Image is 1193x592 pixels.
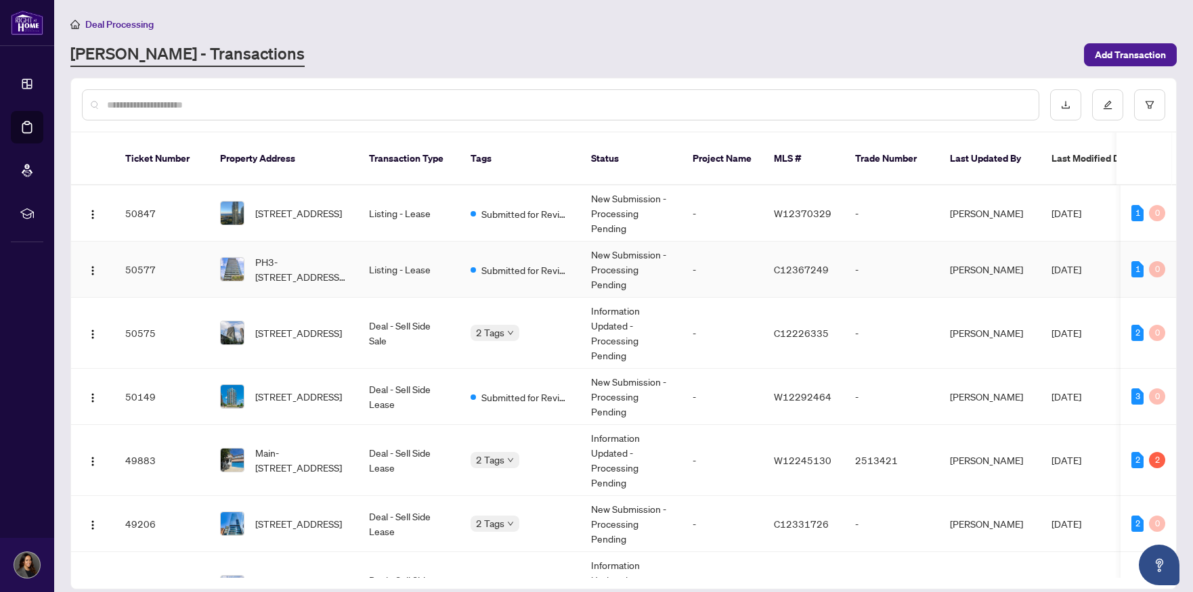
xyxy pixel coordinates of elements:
td: - [844,185,939,242]
span: Submitted for Review [481,390,569,405]
span: W12370329 [774,207,831,219]
td: Deal - Sell Side Lease [358,496,460,552]
img: Logo [87,265,98,276]
span: [STREET_ADDRESS] [255,389,342,404]
th: Last Modified Date [1041,133,1163,185]
td: [PERSON_NAME] [939,369,1041,425]
img: Logo [87,392,98,403]
td: Deal - Sell Side Lease [358,425,460,496]
span: 2 Tags [476,325,504,340]
td: 50149 [114,369,209,425]
th: Ticket Number [114,133,209,185]
img: thumbnail-img [221,321,244,344]
span: down [507,329,514,336]
td: 50847 [114,185,209,242]
span: [STREET_ADDRESS] [255,325,342,340]
td: 50575 [114,298,209,369]
td: [PERSON_NAME] [939,496,1041,552]
img: thumbnail-img [221,512,244,535]
span: [STREET_ADDRESS] [255,206,342,221]
img: thumbnail-img [221,449,244,472]
span: [DATE] [1051,207,1081,219]
td: 2513421 [844,425,939,496]
td: [PERSON_NAME] [939,425,1041,496]
td: - [844,298,939,369]
td: New Submission - Processing Pending [580,496,682,552]
button: download [1050,89,1081,120]
button: Add Transaction [1084,43,1177,66]
span: [DATE] [1051,390,1081,403]
span: [STREET_ADDRESS] [255,516,342,531]
td: New Submission - Processing Pending [580,185,682,242]
button: Logo [82,386,104,407]
td: - [682,298,763,369]
span: filter [1145,100,1154,110]
button: Logo [82,258,104,280]
th: Trade Number [844,133,939,185]
td: [PERSON_NAME] [939,185,1041,242]
img: Logo [87,456,98,467]
span: Main-[STREET_ADDRESS] [255,445,347,475]
th: Last Updated By [939,133,1041,185]
button: Logo [82,513,104,534]
span: C12226335 [774,327,829,339]
td: 50577 [114,242,209,298]
div: 2 [1131,516,1144,532]
img: Logo [87,329,98,340]
td: Information Updated - Processing Pending [580,425,682,496]
td: - [844,242,939,298]
span: 2 Tags [476,452,504,468]
div: 2 [1149,452,1165,468]
span: 2 Tags [476,516,504,531]
th: Status [580,133,682,185]
td: - [682,369,763,425]
th: Transaction Type [358,133,460,185]
td: New Submission - Processing Pending [580,242,682,298]
td: [PERSON_NAME] [939,242,1041,298]
a: [PERSON_NAME] - Transactions [70,43,305,67]
button: filter [1134,89,1165,120]
td: [PERSON_NAME] [939,298,1041,369]
div: 0 [1149,516,1165,532]
button: Logo [82,449,104,471]
span: [DATE] [1051,327,1081,339]
td: Deal - Sell Side Sale [358,298,460,369]
span: down [507,457,514,463]
td: - [682,185,763,242]
th: Property Address [209,133,358,185]
img: thumbnail-img [221,385,244,408]
span: [DATE] [1051,454,1081,466]
img: thumbnail-img [221,258,244,281]
button: Logo [82,202,104,224]
td: Listing - Lease [358,242,460,298]
span: C12331726 [774,518,829,530]
div: 0 [1149,205,1165,221]
td: - [844,369,939,425]
img: Logo [87,520,98,530]
div: 2 [1131,325,1144,341]
th: Project Name [682,133,763,185]
td: Listing - Lease [358,185,460,242]
span: Submitted for Review [481,263,569,277]
div: 1 [1131,205,1144,221]
div: 0 [1149,325,1165,341]
span: edit [1103,100,1112,110]
span: download [1061,100,1070,110]
td: 49883 [114,425,209,496]
td: - [682,242,763,298]
th: MLS # [763,133,844,185]
span: C12367249 [774,263,829,275]
div: 0 [1149,388,1165,405]
span: Last Modified Date [1051,151,1134,166]
img: Profile Icon [14,552,40,578]
td: 49206 [114,496,209,552]
th: Tags [460,133,580,185]
td: - [844,496,939,552]
span: Deal Processing [85,18,154,30]
img: logo [11,10,43,35]
span: home [70,20,80,29]
td: - [682,496,763,552]
button: Logo [82,322,104,344]
span: W12292464 [774,390,831,403]
td: New Submission - Processing Pending [580,369,682,425]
